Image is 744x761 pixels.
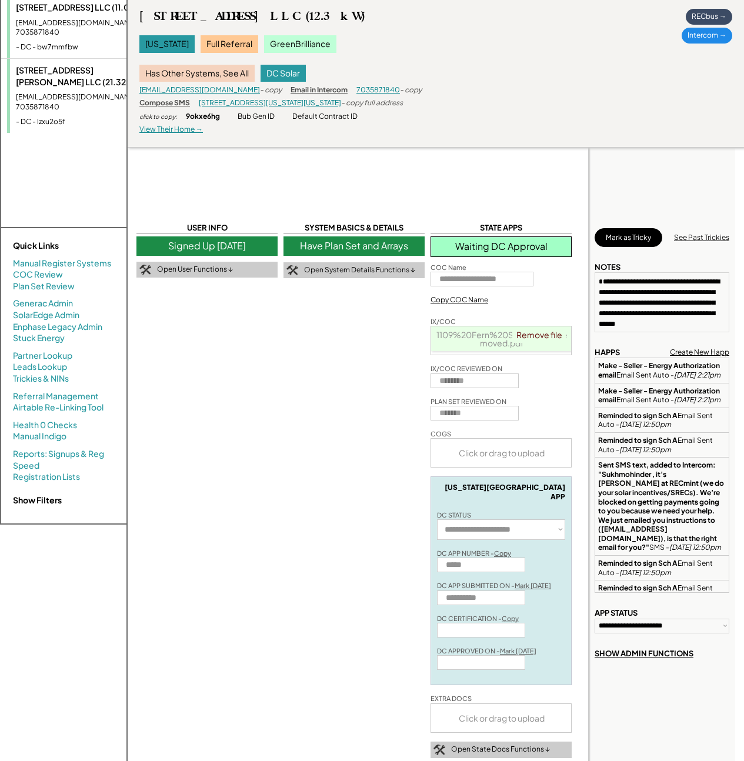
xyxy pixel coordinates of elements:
[431,317,456,326] div: IX/COC
[13,309,79,321] a: SolarEdge Admin
[431,263,466,272] div: COC Name
[13,430,66,442] a: Manual Indigo
[16,92,160,112] div: [EMAIL_ADDRESS][DOMAIN_NAME] - 7035871840
[598,460,725,552] strong: Sent SMS text, added to Intercom: "Sukhmohinder , it’s [PERSON_NAME] at RECmint (we do your solar...
[139,112,177,121] div: click to copy:
[139,265,151,275] img: tool-icon.png
[139,85,260,94] a: [EMAIL_ADDRESS][DOMAIN_NAME]
[13,298,73,309] a: Generac Admin
[598,361,726,379] div: Email Sent Auto -
[451,745,550,755] div: Open State Docs Functions ↓
[670,348,729,358] div: Create New Happ
[13,419,77,431] a: Health 0 Checks
[598,386,721,405] strong: Make - Seller - Energy Authorization email
[16,2,160,14] div: [STREET_ADDRESS] LLC (11.07kW)
[436,329,568,348] a: 1109%20Fern%20Street%201_removed.pdf
[598,436,726,454] div: Email Sent Auto -
[598,583,726,602] div: Email Sent Auto -
[201,35,258,53] div: Full Referral
[502,615,519,622] u: Copy
[304,265,415,275] div: Open System Details Functions ↓
[139,65,255,82] div: Has Other Systems, See All
[598,361,721,379] strong: Make - Seller - Energy Authorization email
[139,35,195,53] div: [US_STATE]
[437,614,519,623] div: DC CERTIFICATION -
[13,471,80,483] a: Registration Lists
[291,85,348,95] div: Email in Intercom
[431,429,451,438] div: COGS
[437,549,511,558] div: DC APP NUMBER -
[199,98,341,107] a: [STREET_ADDRESS][US_STATE][US_STATE]
[619,568,671,577] em: [DATE] 12:50pm
[341,98,403,108] div: - copy full address
[431,704,572,732] div: Click or drag to upload
[674,233,729,243] div: See Past Trickies
[619,445,671,454] em: [DATE] 12:50pm
[13,258,111,269] a: Manual Register Systems
[674,395,720,404] em: [DATE] 2:21pm
[500,647,536,655] u: Mark [DATE]
[598,559,678,568] strong: Reminded to sign Sch A
[682,28,732,44] div: Intercom →
[13,281,75,292] a: Plan Set Review
[669,543,721,552] em: [DATE] 12:50pm
[494,549,511,557] u: Copy
[437,483,565,501] div: [US_STATE][GEOGRAPHIC_DATA] APP
[136,236,278,255] div: Signed Up [DATE]
[598,559,726,577] div: Email Sent Auto -
[595,608,638,618] div: APP STATUS
[674,371,720,379] em: [DATE] 2:21pm
[261,65,306,82] div: DC Solar
[431,236,572,256] div: Waiting DC Approval
[598,411,726,429] div: Email Sent Auto -
[16,117,160,127] div: - DC - lzxu2o5f
[139,98,190,108] div: Compose SMS
[437,510,471,519] div: DC STATUS
[238,112,275,122] div: Bub Gen ID
[619,420,671,429] em: [DATE] 12:50pm
[431,222,572,233] div: STATE APPS
[283,236,425,255] div: Have Plan Set and Arrays
[515,582,551,589] u: Mark [DATE]
[437,646,536,655] div: DC APPROVED ON -
[595,262,620,272] div: NOTES
[16,42,160,52] div: - DC - bw7mmfbw
[292,112,358,122] div: Default Contract ID
[431,364,502,373] div: IX/COC REVIEWED ON
[139,9,365,24] div: [STREET_ADDRESS] LLC (12.3kW)
[286,265,298,276] img: tool-icon.png
[13,332,65,344] a: Stuck Energy
[595,347,620,358] div: HAPPS
[13,390,99,402] a: Referral Management
[16,18,160,38] div: [EMAIL_ADDRESS][DOMAIN_NAME] - 7035871840
[264,35,336,53] div: GreenBrilliance
[686,9,732,25] div: RECbus →
[437,581,551,590] div: DC APP SUBMITTED ON -
[13,495,62,505] strong: Show Filters
[598,436,678,445] strong: Reminded to sign Sch A
[598,386,726,405] div: Email Sent Auto -
[598,411,678,420] strong: Reminded to sign Sch A
[13,240,131,252] div: Quick Links
[283,222,425,233] div: SYSTEM BASICS & DETAILS
[13,373,69,385] a: Trickies & NINs
[13,361,67,373] a: Leads Lookup
[157,265,233,275] div: Open User Functions ↓
[13,448,115,471] a: Reports: Signups & Reg Speed
[400,85,422,95] div: - copy
[13,350,72,362] a: Partner Lookup
[431,694,472,703] div: EXTRA DOCS
[431,295,488,305] div: Copy COC Name
[598,583,678,592] strong: Reminded to sign Sch A
[136,222,278,233] div: USER INFO
[260,85,282,95] div: - copy
[431,397,506,406] div: PLAN SET REVIEWED ON
[595,228,662,247] button: Mark as Tricky
[139,125,203,135] div: View Their Home →
[13,321,102,333] a: Enphase Legacy Admin
[433,745,445,755] img: tool-icon.png
[595,648,693,659] div: SHOW ADMIN FUNCTIONS
[13,402,104,413] a: Airtable Re-Linking Tool
[186,112,220,122] div: 9okxe6hg
[598,460,726,552] div: SMS -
